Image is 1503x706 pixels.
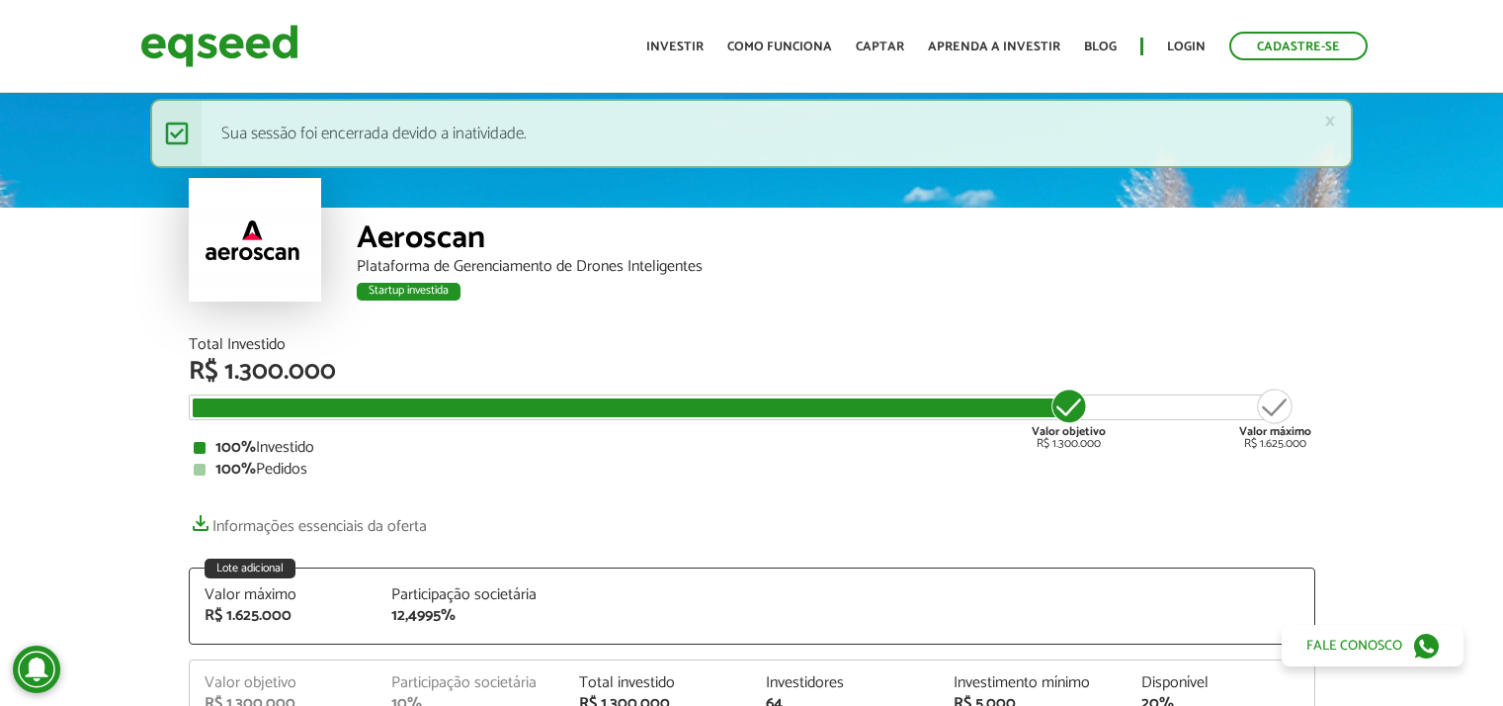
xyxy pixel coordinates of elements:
[646,41,704,53] a: Investir
[205,608,363,624] div: R$ 1.625.000
[357,259,1315,275] div: Plataforma de Gerenciamento de Drones Inteligentes
[391,675,549,691] div: Participação societária
[194,440,1310,456] div: Investido
[856,41,904,53] a: Captar
[1239,422,1311,441] strong: Valor máximo
[189,507,427,535] a: Informações essenciais da oferta
[928,41,1060,53] a: Aprenda a investir
[1229,32,1368,60] a: Cadastre-se
[954,675,1112,691] div: Investimento mínimo
[1239,387,1311,450] div: R$ 1.625.000
[357,283,460,301] div: Startup investida
[1141,675,1299,691] div: Disponível
[357,222,1315,259] div: Aeroscan
[391,608,549,624] div: 12,4995%
[579,675,737,691] div: Total investido
[205,587,363,603] div: Valor máximo
[205,559,295,578] div: Lote adicional
[140,20,298,72] img: EqSeed
[189,337,1315,353] div: Total Investido
[189,359,1315,385] div: R$ 1.300.000
[205,675,363,691] div: Valor objetivo
[1032,422,1106,441] strong: Valor objetivo
[150,99,1353,168] div: Sua sessão foi encerrada devido a inatividade.
[1084,41,1117,53] a: Blog
[194,462,1310,478] div: Pedidos
[727,41,832,53] a: Como funciona
[1167,41,1206,53] a: Login
[766,675,924,691] div: Investidores
[215,434,256,461] strong: 100%
[1282,625,1463,666] a: Fale conosco
[391,587,549,603] div: Participação societária
[1324,111,1336,132] a: ×
[1032,387,1106,450] div: R$ 1.300.000
[215,456,256,483] strong: 100%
